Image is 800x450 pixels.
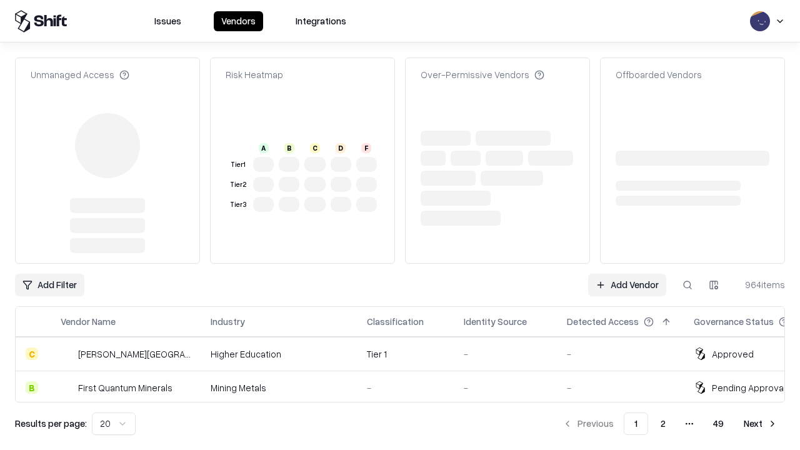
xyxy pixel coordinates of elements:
[336,143,346,153] div: D
[78,347,191,361] div: [PERSON_NAME][GEOGRAPHIC_DATA]
[61,381,73,394] img: First Quantum Minerals
[211,315,245,328] div: Industry
[15,417,87,430] p: Results per page:
[31,68,129,81] div: Unmanaged Access
[211,347,347,361] div: Higher Education
[226,68,283,81] div: Risk Heatmap
[214,11,263,31] button: Vendors
[367,381,444,394] div: -
[421,68,544,81] div: Over-Permissive Vendors
[703,412,734,435] button: 49
[61,347,73,360] img: Reichman University
[567,315,639,328] div: Detected Access
[712,347,754,361] div: Approved
[310,143,320,153] div: C
[651,412,676,435] button: 2
[26,381,38,394] div: B
[464,347,547,361] div: -
[259,143,269,153] div: A
[588,274,666,296] a: Add Vendor
[284,143,294,153] div: B
[735,278,785,291] div: 964 items
[464,381,547,394] div: -
[78,381,172,394] div: First Quantum Minerals
[26,347,38,360] div: C
[147,11,189,31] button: Issues
[61,315,116,328] div: Vendor Name
[228,159,248,170] div: Tier 1
[624,412,648,435] button: 1
[228,179,248,190] div: Tier 2
[15,274,84,296] button: Add Filter
[555,412,785,435] nav: pagination
[616,68,702,81] div: Offboarded Vendors
[567,347,674,361] div: -
[367,347,444,361] div: Tier 1
[211,381,347,394] div: Mining Metals
[367,315,424,328] div: Classification
[736,412,785,435] button: Next
[228,199,248,210] div: Tier 3
[288,11,354,31] button: Integrations
[567,381,674,394] div: -
[712,381,786,394] div: Pending Approval
[464,315,527,328] div: Identity Source
[361,143,371,153] div: F
[694,315,774,328] div: Governance Status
